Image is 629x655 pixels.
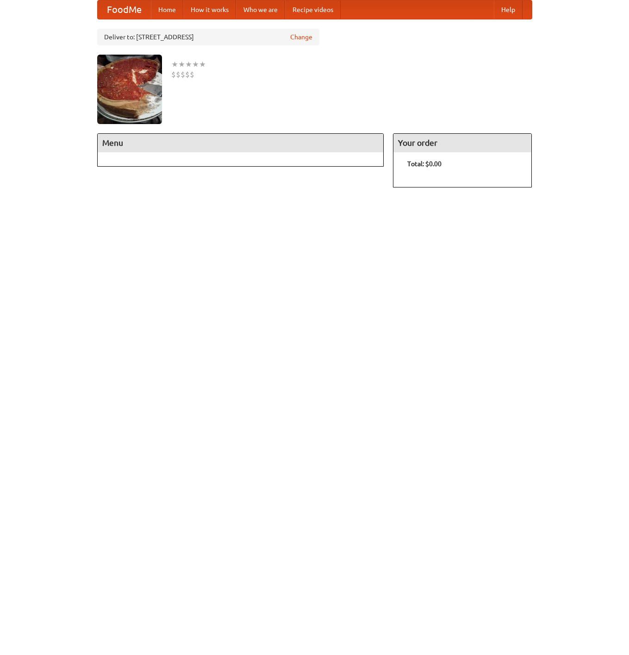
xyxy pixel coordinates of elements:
h4: Your order [393,134,531,152]
a: Change [290,32,312,42]
b: Total: $0.00 [407,160,442,168]
a: Recipe videos [285,0,341,19]
div: Deliver to: [STREET_ADDRESS] [97,29,319,45]
a: How it works [183,0,236,19]
li: $ [171,69,176,80]
a: Help [494,0,523,19]
li: ★ [171,59,178,69]
h4: Menu [98,134,384,152]
li: ★ [185,59,192,69]
img: angular.jpg [97,55,162,124]
a: Who we are [236,0,285,19]
a: Home [151,0,183,19]
a: FoodMe [98,0,151,19]
li: $ [190,69,194,80]
li: ★ [199,59,206,69]
li: ★ [192,59,199,69]
li: $ [185,69,190,80]
li: $ [181,69,185,80]
li: $ [176,69,181,80]
li: ★ [178,59,185,69]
